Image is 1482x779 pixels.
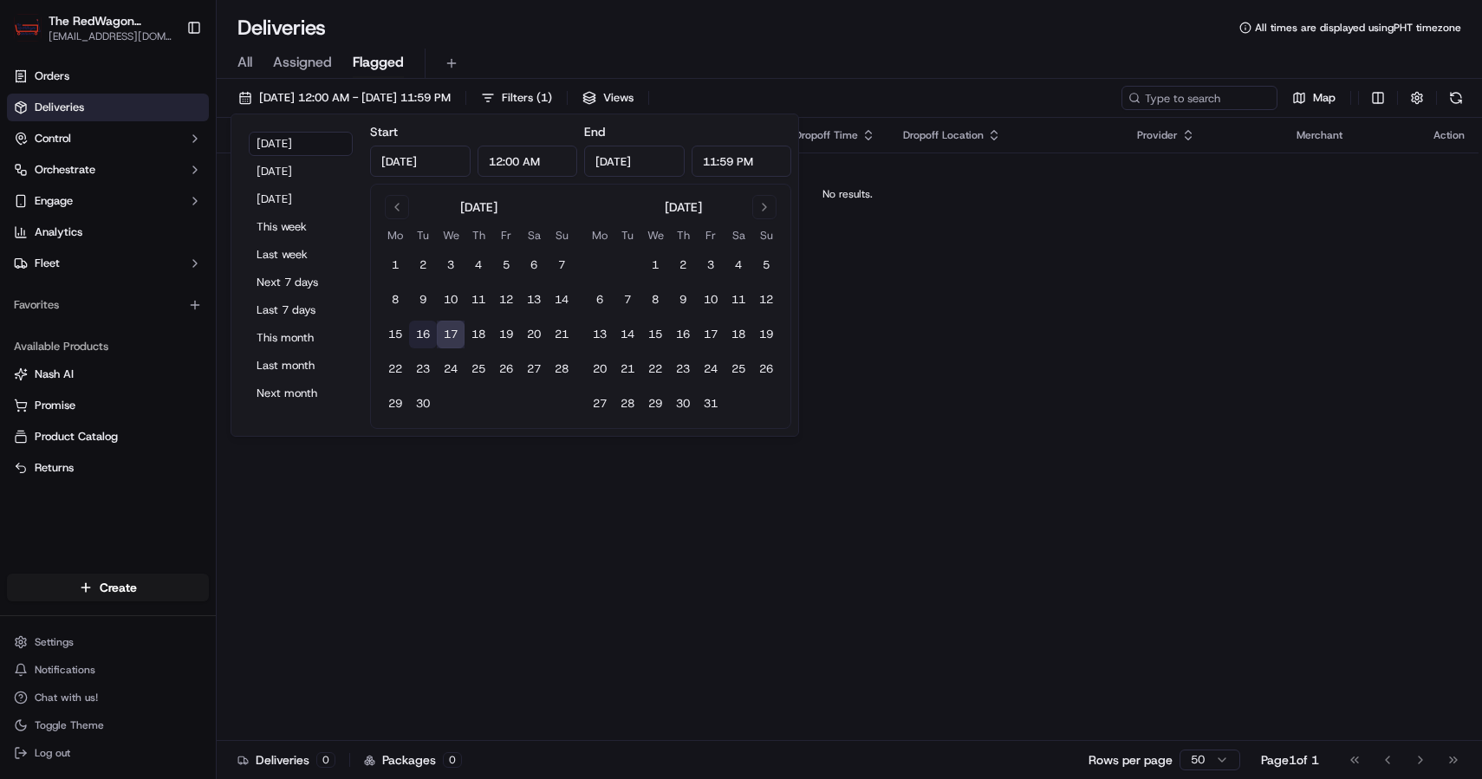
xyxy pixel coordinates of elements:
[752,286,780,314] button: 12
[409,251,437,279] button: 2
[144,315,150,329] span: •
[35,68,69,84] span: Orders
[548,321,575,348] button: 21
[249,187,353,211] button: [DATE]
[1261,751,1319,769] div: Page 1 of 1
[156,269,192,282] span: [DATE]
[697,355,725,383] button: 24
[584,146,685,177] input: Date
[1284,86,1343,110] button: Map
[249,298,353,322] button: Last 7 days
[381,321,409,348] button: 15
[697,321,725,348] button: 17
[7,454,209,482] button: Returns
[172,430,210,443] span: Pylon
[35,256,60,271] span: Fleet
[35,718,104,732] span: Toggle Theme
[460,198,497,216] div: [DATE]
[17,389,31,403] div: 📗
[224,187,1472,201] div: No results.
[520,321,548,348] button: 20
[35,398,75,413] span: Promise
[49,29,172,43] button: [EMAIL_ADDRESS][DOMAIN_NAME]
[249,215,353,239] button: This week
[153,315,189,329] span: [DATE]
[49,12,172,29] button: The RedWagon Delivers
[7,741,209,765] button: Log out
[45,112,312,130] input: Got a question? Start typing here...
[492,355,520,383] button: 26
[249,243,353,267] button: Last week
[575,86,641,110] button: Views
[465,226,492,244] th: Thursday
[237,52,252,73] span: All
[465,355,492,383] button: 25
[259,90,451,106] span: [DATE] 12:00 AM - [DATE] 11:59 PM
[697,251,725,279] button: 3
[409,321,437,348] button: 16
[1433,128,1465,142] div: Action
[35,746,70,760] span: Log out
[586,355,614,383] button: 20
[725,321,752,348] button: 18
[586,286,614,314] button: 6
[237,751,335,769] div: Deliveries
[586,390,614,418] button: 27
[478,146,578,177] input: Time
[752,195,777,219] button: Go to next month
[249,159,353,184] button: [DATE]
[370,124,398,140] label: Start
[35,460,74,476] span: Returns
[14,398,202,413] a: Promise
[665,198,702,216] div: [DATE]
[465,321,492,348] button: 18
[17,225,116,239] div: Past conversations
[614,390,641,418] button: 28
[437,286,465,314] button: 10
[316,752,335,768] div: 0
[35,429,118,445] span: Product Catalog
[14,14,42,42] img: The RedWagon Delivers
[752,321,780,348] button: 19
[443,752,462,768] div: 0
[35,663,95,677] span: Notifications
[409,286,437,314] button: 9
[473,86,560,110] button: Filters(1)
[35,635,74,649] span: Settings
[641,286,669,314] button: 8
[641,355,669,383] button: 22
[437,226,465,244] th: Wednesday
[1137,128,1178,142] span: Provider
[548,251,575,279] button: 7
[237,14,326,42] h1: Deliveries
[548,226,575,244] th: Sunday
[697,286,725,314] button: 10
[249,354,353,378] button: Last month
[7,156,209,184] button: Orchestrate
[548,355,575,383] button: 28
[100,579,137,596] span: Create
[7,685,209,710] button: Chat with us!
[17,69,315,97] p: Welcome 👋
[78,183,238,197] div: We're available if you need us!
[669,286,697,314] button: 9
[697,226,725,244] th: Friday
[697,390,725,418] button: 31
[614,226,641,244] th: Tuesday
[7,218,209,246] a: Analytics
[1121,86,1277,110] input: Type to search
[7,291,209,319] div: Favorites
[370,146,471,177] input: Date
[35,100,84,115] span: Deliveries
[520,355,548,383] button: 27
[1444,86,1468,110] button: Refresh
[753,128,858,142] span: Original Dropoff Time
[17,166,49,197] img: 1736555255976-a54dd68f-1ca7-489b-9aae-adbdc363a1c4
[381,251,409,279] button: 1
[146,269,153,282] span: •
[7,360,209,388] button: Nash AI
[669,226,697,244] th: Thursday
[492,321,520,348] button: 19
[17,299,45,327] img: Liam S.
[7,250,209,277] button: Fleet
